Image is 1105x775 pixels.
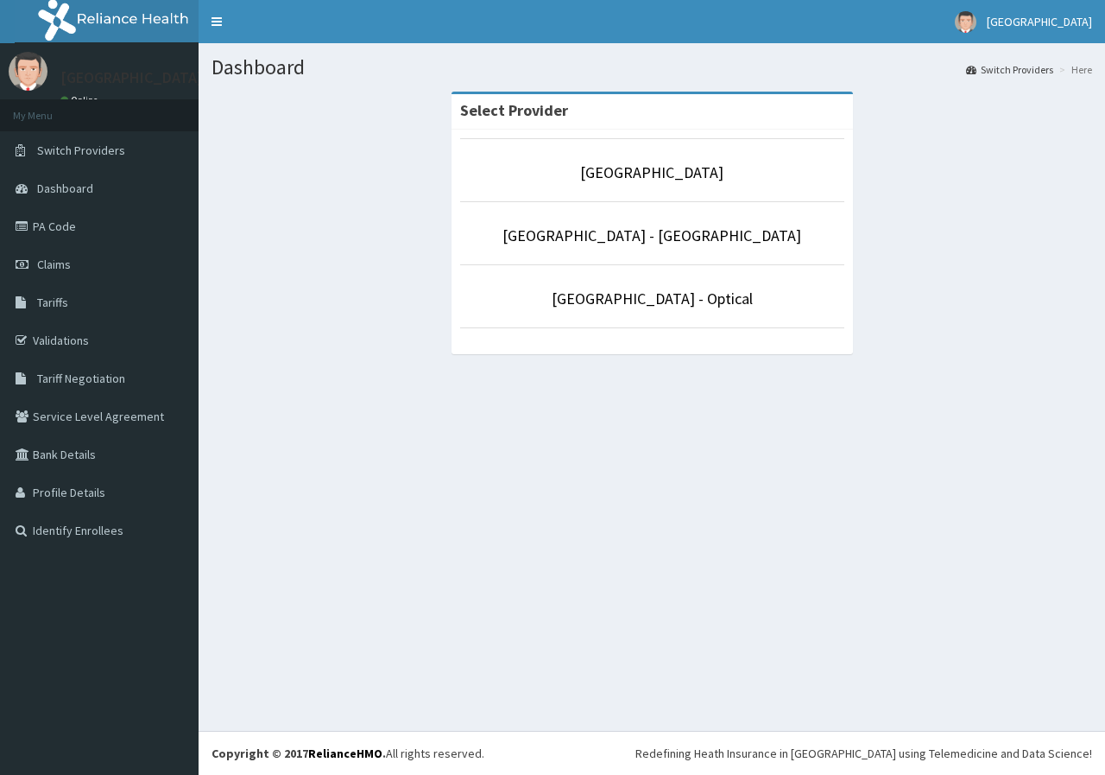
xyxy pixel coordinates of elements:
div: Redefining Heath Insurance in [GEOGRAPHIC_DATA] using Telemedicine and Data Science! [635,745,1092,762]
strong: Select Provider [460,100,568,120]
span: Dashboard [37,181,93,196]
a: [GEOGRAPHIC_DATA] [580,162,723,182]
img: User Image [955,11,976,33]
span: Claims [37,257,71,272]
img: User Image [9,52,47,91]
span: Switch Providers [37,143,125,158]
a: Online [60,94,102,106]
p: [GEOGRAPHIC_DATA] [60,70,203,86]
a: [GEOGRAPHIC_DATA] - Optical [552,289,753,308]
span: Tariffs [37,295,68,310]
a: [GEOGRAPHIC_DATA] - [GEOGRAPHIC_DATA] [502,226,801,245]
span: [GEOGRAPHIC_DATA] [987,14,1092,29]
a: Switch Providers [966,62,1053,77]
h1: Dashboard [212,56,1092,79]
li: Here [1055,62,1092,77]
strong: Copyright © 2017 . [212,746,386,761]
span: Tariff Negotiation [37,371,125,386]
a: RelianceHMO [308,746,382,761]
footer: All rights reserved. [199,731,1105,775]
